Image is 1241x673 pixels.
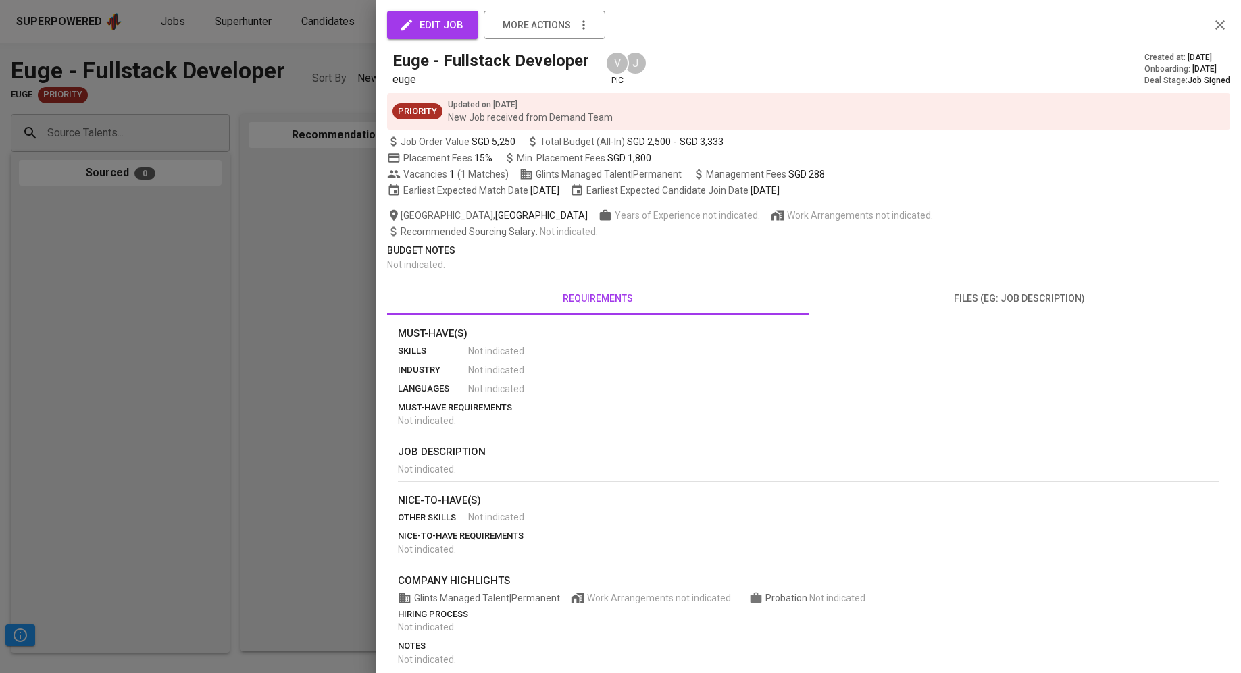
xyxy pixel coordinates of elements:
span: - [674,135,677,149]
span: Work Arrangements not indicated. [787,209,933,222]
span: more actions [503,17,571,34]
p: nice-to-have requirements [398,529,1219,543]
button: edit job [387,11,478,39]
span: [DATE] [1192,63,1217,75]
span: Job Order Value [387,135,515,149]
p: Budget Notes [387,244,1230,258]
span: [GEOGRAPHIC_DATA] , [387,209,588,222]
p: New Job received from Demand Team [448,111,613,124]
span: euge [392,73,416,86]
span: Placement Fees [403,153,492,163]
span: SGD 5,250 [472,135,515,149]
button: more actions [484,11,605,39]
span: Priority [392,105,442,118]
span: Not indicated . [468,510,526,524]
h5: Euge - Fullstack Developer [392,50,589,72]
p: skills [398,344,468,358]
span: Not indicated . [468,363,526,377]
span: Recommended Sourcing Salary : [401,226,540,237]
p: company highlights [398,573,1219,589]
p: hiring process [398,608,1219,621]
span: files (eg: job description) [817,290,1222,307]
p: languages [398,382,468,396]
span: Management Fees [706,169,825,180]
div: pic [605,51,629,86]
p: other skills [398,511,468,524]
span: Not indicated . [468,382,526,396]
span: Not indicated . [398,464,456,475]
div: J [624,51,647,75]
span: 15% [474,153,492,163]
p: notes [398,639,1219,653]
span: Work Arrangements not indicated. [587,591,733,605]
span: SGD 1,800 [607,153,651,163]
div: Created at : [1144,52,1230,63]
span: SGD 2,500 [627,135,671,149]
span: requirements [395,290,801,307]
p: industry [398,363,468,377]
span: Years of Experience not indicated. [615,209,760,222]
span: Earliest Expected Candidate Join Date [570,184,780,197]
span: Glints Managed Talent | Permanent [520,167,682,181]
span: Probation [765,593,809,603]
span: Job Signed [1188,76,1230,85]
span: [DATE] [530,184,559,197]
span: Total Budget (All-In) [526,135,724,149]
span: Not indicated . [387,259,445,270]
span: Not indicated . [398,622,456,632]
p: must-have requirements [398,401,1219,414]
span: [DATE] [1188,52,1212,63]
span: Not indicated . [398,544,456,555]
span: Glints Managed Talent | Permanent [398,591,560,605]
p: nice-to-have(s) [398,493,1219,508]
p: Must-Have(s) [398,326,1219,342]
span: edit job [402,16,463,34]
span: Not indicated . [540,226,598,237]
span: [DATE] [751,184,780,197]
span: Not indicated . [398,654,456,665]
span: Not indicated . [468,344,526,358]
span: [GEOGRAPHIC_DATA] [495,209,588,222]
span: Vacancies ( 1 Matches ) [387,167,509,181]
div: Onboarding : [1144,63,1230,75]
span: Earliest Expected Match Date [387,184,559,197]
span: Not indicated . [398,415,456,426]
div: Deal Stage : [1144,75,1230,86]
span: SGD 3,333 [680,135,724,149]
p: job description [398,444,1219,460]
p: Updated on : [DATE] [448,99,613,111]
span: Not indicated . [809,593,867,603]
div: V [605,51,629,75]
span: Min. Placement Fees [517,153,651,163]
span: 1 [447,167,455,181]
span: SGD 288 [788,169,825,180]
